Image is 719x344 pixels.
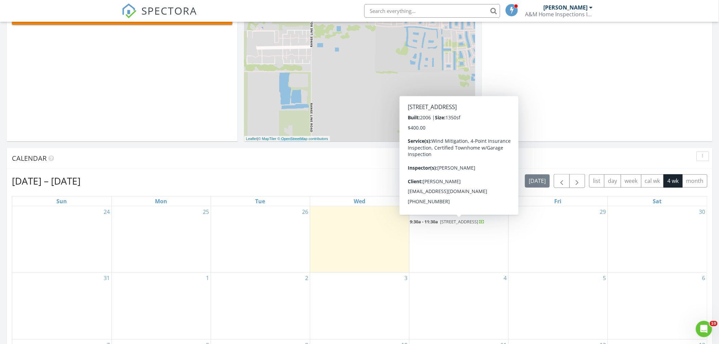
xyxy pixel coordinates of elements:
[682,174,707,188] button: month
[554,174,570,188] button: Previous
[409,206,508,273] td: Go to August 28, 2025
[410,219,438,225] span: 9:30a - 11:30a
[122,3,137,18] img: The Best Home Inspection Software - Spectora
[403,273,409,283] a: Go to September 3, 2025
[604,174,621,188] button: day
[569,174,585,188] button: Next
[696,321,712,337] iframe: Intercom live chat
[452,196,466,206] a: Thursday
[409,273,508,340] td: Go to September 4, 2025
[12,174,81,188] h2: [DATE] – [DATE]
[55,196,68,206] a: Sunday
[544,4,588,11] div: [PERSON_NAME]
[352,196,367,206] a: Wednesday
[698,206,707,217] a: Go to August 30, 2025
[440,219,478,225] span: [STREET_ADDRESS]
[310,206,409,273] td: Go to August 27, 2025
[254,196,267,206] a: Tuesday
[103,206,111,217] a: Go to August 24, 2025
[211,273,310,340] td: Go to September 2, 2025
[301,206,310,217] a: Go to August 26, 2025
[651,196,663,206] a: Saturday
[205,273,211,283] a: Go to September 1, 2025
[602,273,608,283] a: Go to September 5, 2025
[258,137,277,141] a: © MapTiler
[12,154,47,163] span: Calendar
[12,206,111,273] td: Go to August 24, 2025
[111,206,211,273] td: Go to August 25, 2025
[122,9,197,23] a: SPECTORA
[141,3,197,18] span: SPECTORA
[608,206,707,273] td: Go to August 30, 2025
[364,4,500,18] input: Search everything...
[553,196,563,206] a: Friday
[410,219,485,225] a: 9:30a - 11:30a [STREET_ADDRESS]
[641,174,664,188] button: cal wk
[608,273,707,340] td: Go to September 6, 2025
[508,273,608,340] td: Go to September 5, 2025
[310,273,409,340] td: Go to September 3, 2025
[103,273,111,283] a: Go to August 31, 2025
[664,174,683,188] button: 4 wk
[211,206,310,273] td: Go to August 26, 2025
[589,174,604,188] button: list
[246,137,257,141] a: Leaflet
[244,136,330,142] div: |
[12,273,111,340] td: Go to August 31, 2025
[278,137,328,141] a: © OpenStreetMap contributors
[621,174,642,188] button: week
[304,273,310,283] a: Go to September 2, 2025
[202,206,211,217] a: Go to August 25, 2025
[154,196,169,206] a: Monday
[508,206,608,273] td: Go to August 29, 2025
[499,206,508,217] a: Go to August 28, 2025
[503,273,508,283] a: Go to September 4, 2025
[400,206,409,217] a: Go to August 27, 2025
[111,273,211,340] td: Go to September 1, 2025
[710,321,718,326] span: 10
[599,206,608,217] a: Go to August 29, 2025
[525,11,593,18] div: A&M Home Inspections Inc
[701,273,707,283] a: Go to September 6, 2025
[410,218,508,226] a: 9:30a - 11:30a [STREET_ADDRESS]
[525,174,550,188] button: [DATE]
